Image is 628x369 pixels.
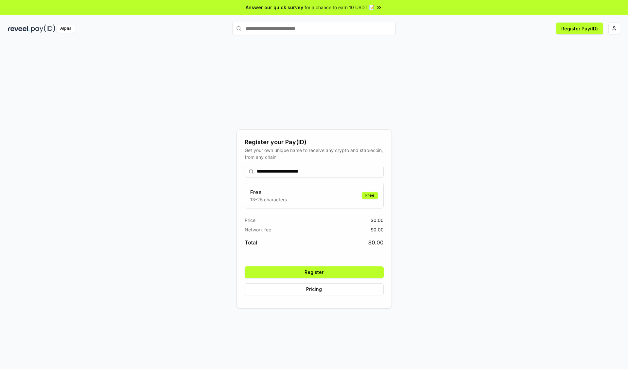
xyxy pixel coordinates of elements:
[250,188,287,196] h3: Free
[245,266,384,278] button: Register
[245,138,384,147] div: Register your Pay(ID)
[245,217,255,224] span: Price
[556,23,603,34] button: Register Pay(ID)
[305,4,375,11] span: for a chance to earn 10 USDT 📝
[371,217,384,224] span: $ 0.00
[368,239,384,246] span: $ 0.00
[57,25,75,33] div: Alpha
[245,226,271,233] span: Network fee
[246,4,303,11] span: Answer our quick survey
[362,192,378,199] div: Free
[250,196,287,203] p: 13-25 characters
[245,239,257,246] span: Total
[8,25,30,33] img: reveel_dark
[245,283,384,295] button: Pricing
[245,147,384,160] div: Get your own unique name to receive any crypto and stablecoin, from any chain
[371,226,384,233] span: $ 0.00
[31,25,55,33] img: pay_id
